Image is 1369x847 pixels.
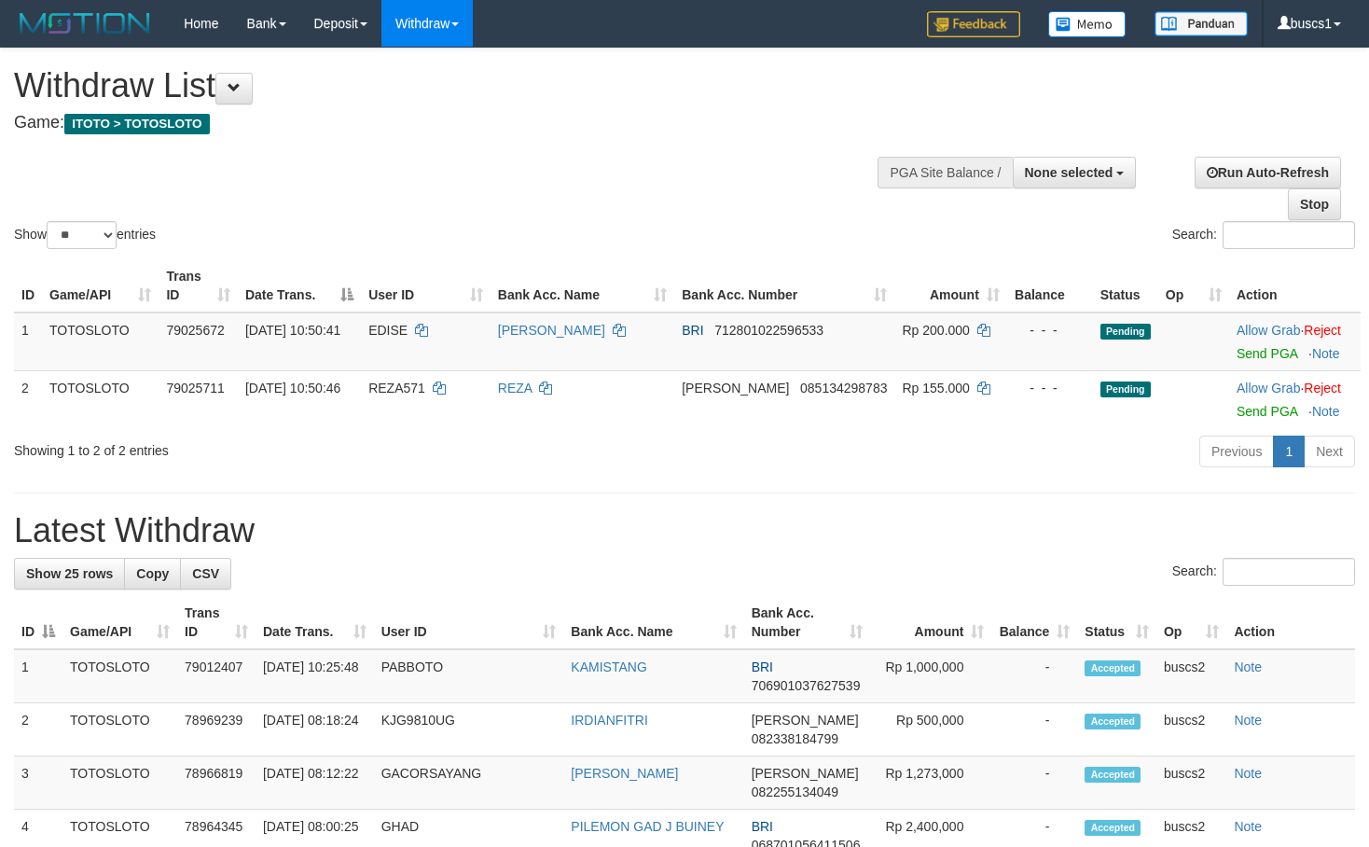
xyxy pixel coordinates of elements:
[1273,436,1305,467] a: 1
[1304,381,1341,396] a: Reject
[1237,404,1297,419] a: Send PGA
[14,9,156,37] img: MOTION_logo.png
[180,558,231,590] a: CSV
[752,819,773,834] span: BRI
[1085,714,1141,729] span: Accepted
[498,323,605,338] a: [PERSON_NAME]
[1237,323,1304,338] span: ·
[1234,819,1262,834] a: Note
[177,703,256,757] td: 78969239
[62,596,177,649] th: Game/API: activate to sort column ascending
[1229,312,1361,371] td: ·
[136,566,169,581] span: Copy
[1007,259,1093,312] th: Balance
[571,713,647,728] a: IRDIANFITRI
[1156,703,1226,757] td: buscs2
[1025,165,1113,180] span: None selected
[870,649,991,703] td: Rp 1,000,000
[1226,596,1355,649] th: Action
[42,370,159,428] td: TOTOSLOTO
[1100,382,1151,397] span: Pending
[498,381,532,396] a: REZA
[26,566,113,581] span: Show 25 rows
[62,757,177,810] td: TOTOSLOTO
[368,381,425,396] span: REZA571
[1223,558,1355,586] input: Search:
[571,660,646,674] a: KAMISTANG
[1158,259,1229,312] th: Op: activate to sort column ascending
[1237,381,1304,396] span: ·
[166,323,224,338] span: 79025672
[14,558,125,590] a: Show 25 rows
[571,819,724,834] a: PILEMON GAD J BUINEY
[991,757,1077,810] td: -
[166,381,224,396] span: 79025711
[374,596,564,649] th: User ID: activate to sort column ascending
[1015,379,1086,397] div: - - -
[159,259,237,312] th: Trans ID: activate to sort column ascending
[1077,596,1156,649] th: Status: activate to sort column ascending
[256,649,374,703] td: [DATE] 10:25:48
[42,312,159,371] td: TOTOSLOTO
[563,596,743,649] th: Bank Acc. Name: activate to sort column ascending
[1100,324,1151,340] span: Pending
[902,381,969,396] span: Rp 155.000
[1304,323,1341,338] a: Reject
[674,259,894,312] th: Bank Acc. Number: activate to sort column ascending
[1312,346,1340,361] a: Note
[1093,259,1158,312] th: Status
[1234,766,1262,781] a: Note
[374,649,564,703] td: PABBOTO
[752,660,773,674] span: BRI
[374,703,564,757] td: KJG9810UG
[14,703,62,757] td: 2
[14,221,156,249] label: Show entries
[1172,558,1355,586] label: Search:
[1085,820,1141,836] span: Accepted
[800,381,887,396] span: Copy 085134298783 to clipboard
[64,114,210,134] span: ITOTO > TOTOSLOTO
[1304,436,1355,467] a: Next
[1048,11,1127,37] img: Button%20Memo.svg
[1156,649,1226,703] td: buscs2
[256,596,374,649] th: Date Trans.: activate to sort column ascending
[682,323,703,338] span: BRI
[177,596,256,649] th: Trans ID: activate to sort column ascending
[14,370,42,428] td: 2
[374,757,564,810] td: GACORSAYANG
[714,323,823,338] span: Copy 712801022596533 to clipboard
[1288,188,1341,220] a: Stop
[14,259,42,312] th: ID
[878,157,1012,188] div: PGA Site Balance /
[902,323,969,338] span: Rp 200.000
[744,596,871,649] th: Bank Acc. Number: activate to sort column ascending
[991,649,1077,703] td: -
[1234,713,1262,728] a: Note
[14,114,894,132] h4: Game:
[1156,596,1226,649] th: Op: activate to sort column ascending
[14,434,557,460] div: Showing 1 to 2 of 2 entries
[1237,381,1300,396] a: Allow Grab
[991,596,1077,649] th: Balance: activate to sort column ascending
[894,259,1006,312] th: Amount: activate to sort column ascending
[62,703,177,757] td: TOTOSLOTO
[1237,323,1300,338] a: Allow Grab
[1229,259,1361,312] th: Action
[1085,767,1141,783] span: Accepted
[14,312,42,371] td: 1
[752,731,838,746] span: Copy 082338184799 to clipboard
[256,703,374,757] td: [DATE] 08:18:24
[1237,346,1297,361] a: Send PGA
[1199,436,1274,467] a: Previous
[571,766,678,781] a: [PERSON_NAME]
[14,596,62,649] th: ID: activate to sort column descending
[14,757,62,810] td: 3
[256,757,374,810] td: [DATE] 08:12:22
[14,512,1355,549] h1: Latest Withdraw
[752,713,859,728] span: [PERSON_NAME]
[361,259,491,312] th: User ID: activate to sort column ascending
[245,323,340,338] span: [DATE] 10:50:41
[368,323,408,338] span: EDISE
[752,766,859,781] span: [PERSON_NAME]
[1155,11,1248,36] img: panduan.png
